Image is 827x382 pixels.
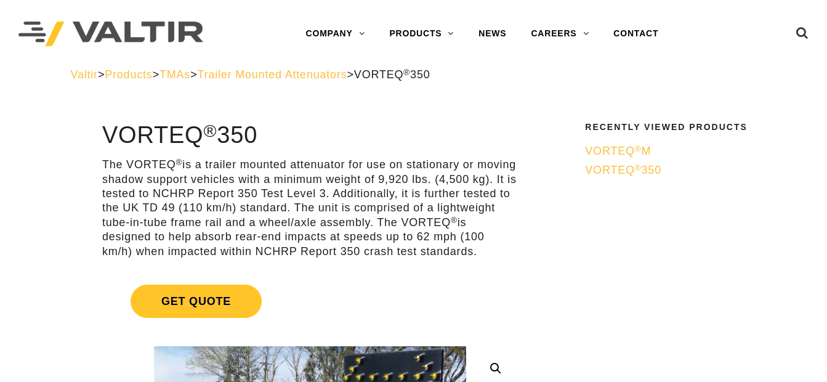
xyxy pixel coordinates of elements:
span: VORTEQ 350 [585,164,661,176]
sup: ® [176,158,183,167]
sup: ® [451,216,458,225]
a: Trailer Mounted Attenuators [197,68,347,81]
sup: ® [635,163,642,173]
a: CONTACT [601,22,671,46]
p: The VORTEQ is a trailer mounted attenuator for use on stationary or moving shadow support vehicle... [102,158,518,259]
sup: ® [203,121,217,140]
img: Valtir [18,22,203,47]
a: VORTEQ®M [585,144,749,158]
a: TMAs [159,68,190,81]
div: > > > > [70,68,756,82]
a: Get Quote [102,270,518,333]
sup: ® [635,144,642,153]
a: PRODUCTS [377,22,466,46]
a: NEWS [466,22,518,46]
a: Products [105,68,152,81]
h1: VORTEQ 350 [102,123,518,148]
h2: Recently Viewed Products [585,123,749,132]
a: CAREERS [518,22,601,46]
span: VORTEQ 350 [354,68,430,81]
a: Valtir [70,68,97,81]
a: VORTEQ®350 [585,163,749,177]
sup: ® [403,68,410,77]
span: VORTEQ M [585,145,651,157]
a: COMPANY [294,22,377,46]
span: Get Quote [131,285,262,318]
